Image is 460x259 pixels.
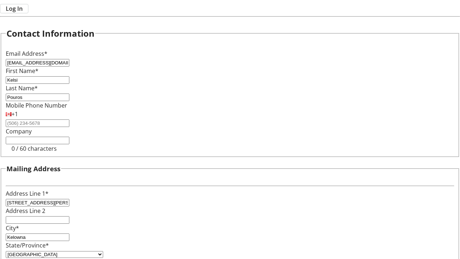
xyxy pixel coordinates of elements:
[6,27,95,40] h2: Contact Information
[6,164,60,174] h3: Mailing Address
[6,4,23,13] span: Log In
[6,207,45,215] label: Address Line 2
[6,101,67,109] label: Mobile Phone Number
[6,67,38,75] label: First Name*
[6,50,47,58] label: Email Address*
[6,190,49,197] label: Address Line 1*
[11,145,57,153] tr-character-limit: 0 / 60 characters
[6,233,69,241] input: City
[6,84,38,92] label: Last Name*
[6,127,32,135] label: Company
[6,224,19,232] label: City*
[6,241,49,249] label: State/Province*
[6,199,69,206] input: Address
[6,119,69,127] input: (506) 234-5678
